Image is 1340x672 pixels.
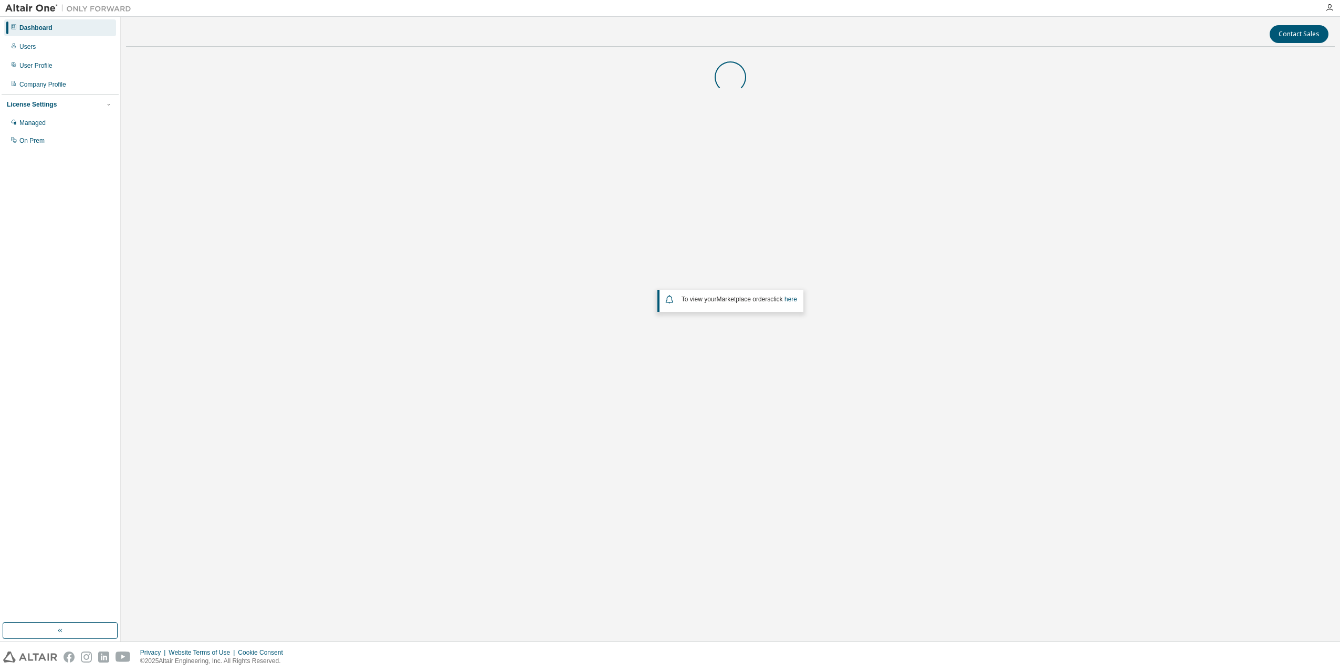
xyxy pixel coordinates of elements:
img: linkedin.svg [98,652,109,663]
img: youtube.svg [116,652,131,663]
img: instagram.svg [81,652,92,663]
div: Website Terms of Use [169,648,238,657]
div: Cookie Consent [238,648,289,657]
div: Dashboard [19,24,53,32]
div: User Profile [19,61,53,70]
em: Marketplace orders [717,296,771,303]
a: here [784,296,797,303]
div: On Prem [19,136,45,145]
div: Privacy [140,648,169,657]
div: Company Profile [19,80,66,89]
span: To view your click [682,296,797,303]
p: © 2025 Altair Engineering, Inc. All Rights Reserved. [140,657,289,666]
div: Managed [19,119,46,127]
img: altair_logo.svg [3,652,57,663]
button: Contact Sales [1270,25,1328,43]
div: License Settings [7,100,57,109]
img: facebook.svg [64,652,75,663]
img: Altair One [5,3,137,14]
div: Users [19,43,36,51]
